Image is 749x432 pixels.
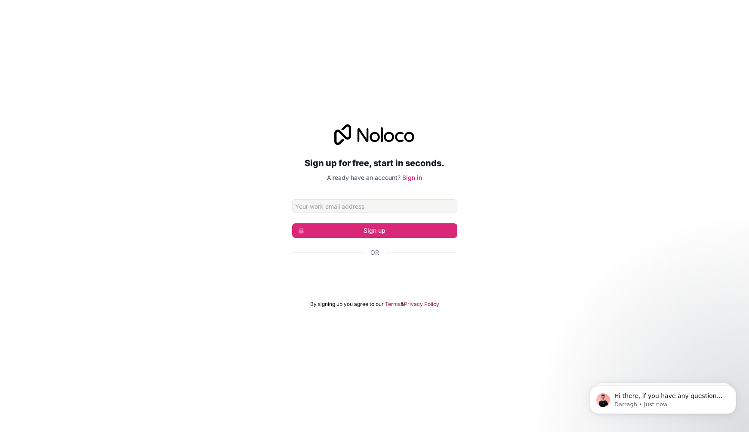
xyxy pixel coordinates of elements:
span: & [401,301,404,308]
button: Sign up [292,223,457,238]
a: Privacy Policy [404,301,439,308]
iframe: Intercom notifications message [577,367,749,428]
h2: Sign up for free, start in seconds. [292,155,457,171]
span: Already have an account? [327,174,401,181]
span: By signing up you agree to our [310,301,384,308]
span: Or [370,248,379,257]
a: Terms [385,301,401,308]
iframe: Sign in with Google Button [288,266,462,285]
a: Sign in [402,174,422,181]
input: Email address [292,199,457,213]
